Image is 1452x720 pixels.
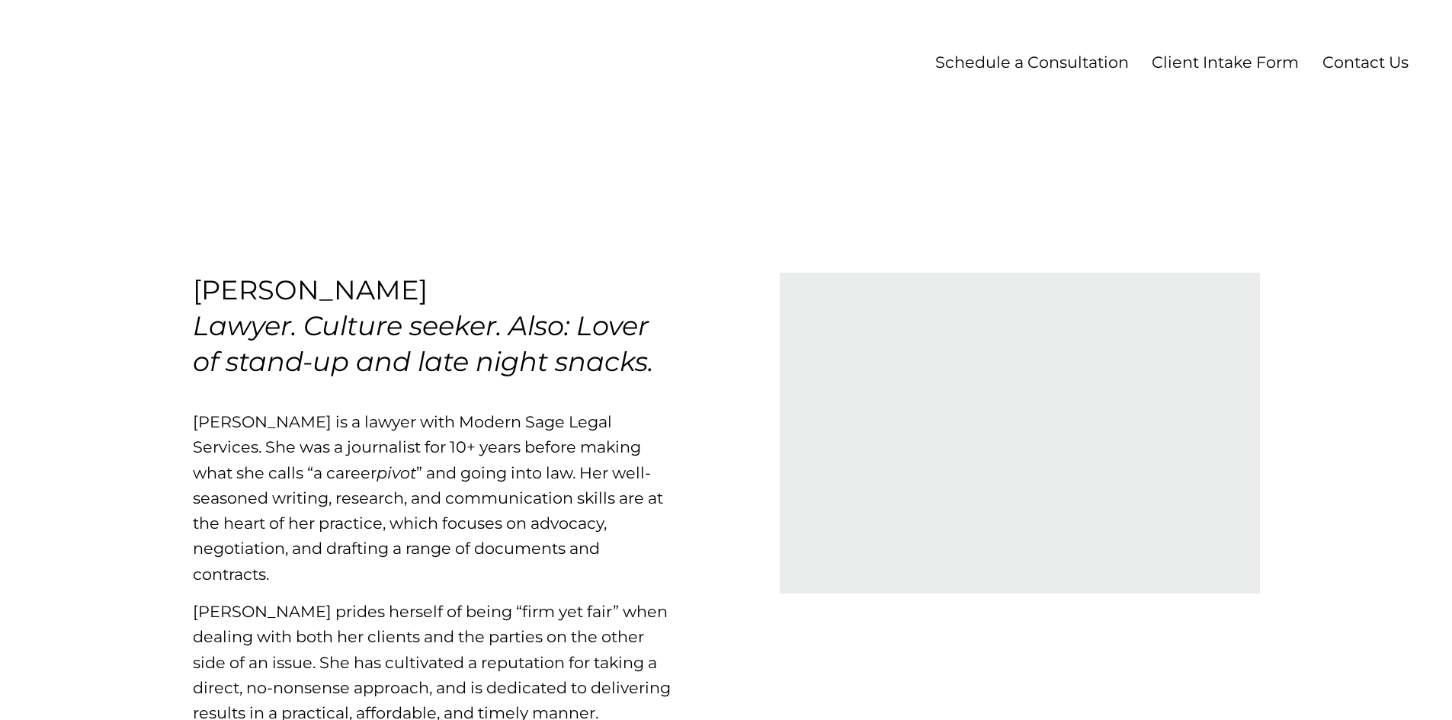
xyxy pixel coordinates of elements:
[1152,48,1299,76] a: Client Intake Form
[935,48,1129,76] a: Schedule a Consultation
[193,309,655,378] em: Lawyer. Culture seeker. Also: Lover of stand-up and late night snacks.
[193,409,673,587] p: [PERSON_NAME] is a lawyer with Modern Sage Legal Services. She was a journalist for 10+ years bef...
[43,29,177,96] img: Modern Sage Legal Services
[1322,48,1409,76] a: Contact Us
[193,274,655,378] h3: [PERSON_NAME]
[377,463,416,482] em: pivot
